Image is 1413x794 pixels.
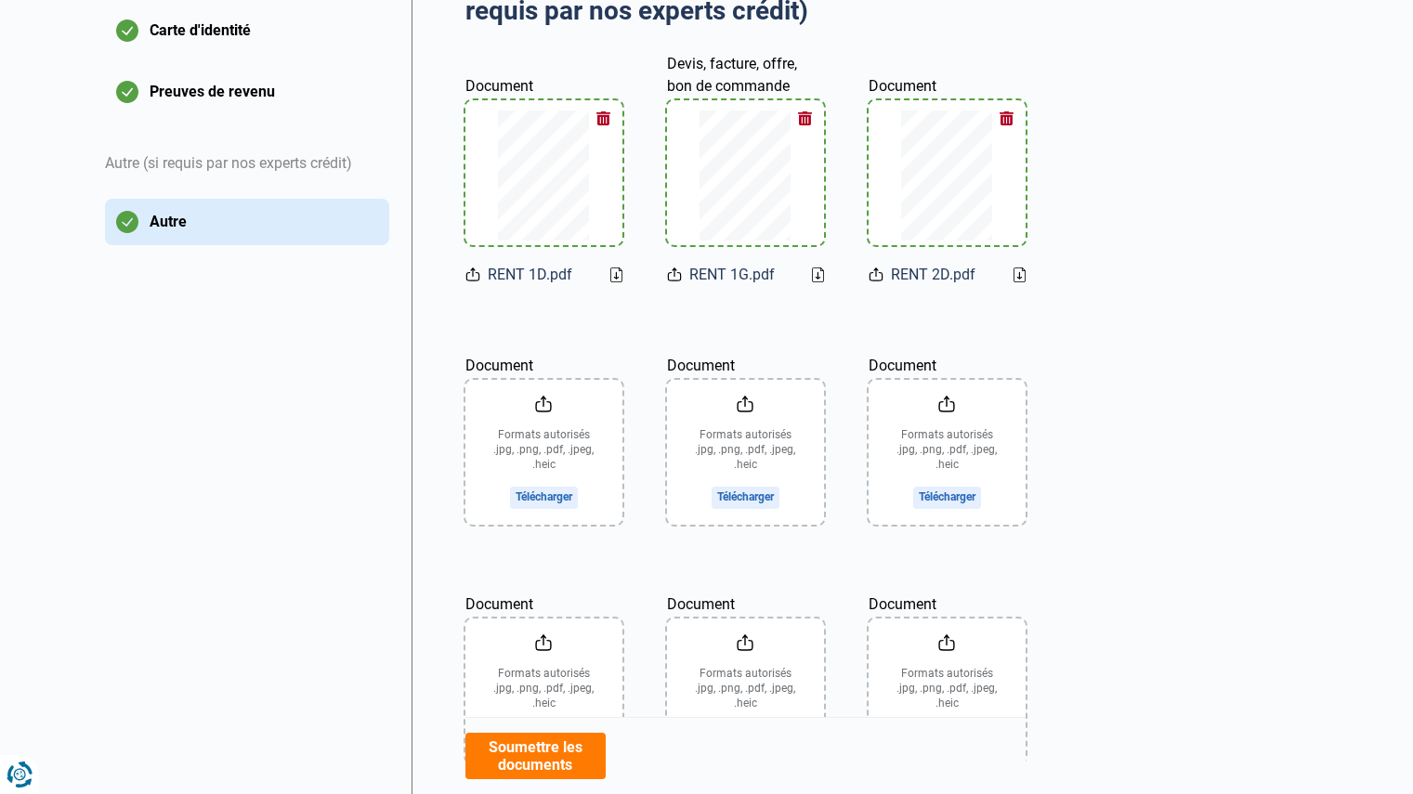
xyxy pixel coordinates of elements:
[488,264,572,286] span: RENT 1D.pdf
[812,267,824,282] a: Download
[869,51,1026,98] label: Document
[105,130,389,199] div: Autre (si requis par nos experts crédit)
[667,569,824,616] label: Document
[667,331,824,377] label: Document
[869,331,1026,377] label: Document
[891,264,975,286] span: RENT 2D.pdf
[465,331,622,377] label: Document
[689,264,775,286] span: RENT 1G.pdf
[869,569,1026,616] label: Document
[465,569,622,616] label: Document
[465,733,606,779] button: Soumettre les documents
[1014,267,1026,282] a: Download
[105,199,389,245] button: Autre
[465,51,622,98] label: Document
[610,267,622,282] a: Download
[105,7,389,54] button: Carte d'identité
[667,51,824,98] label: Devis, facture, offre, bon de commande
[105,69,389,115] button: Preuves de revenu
